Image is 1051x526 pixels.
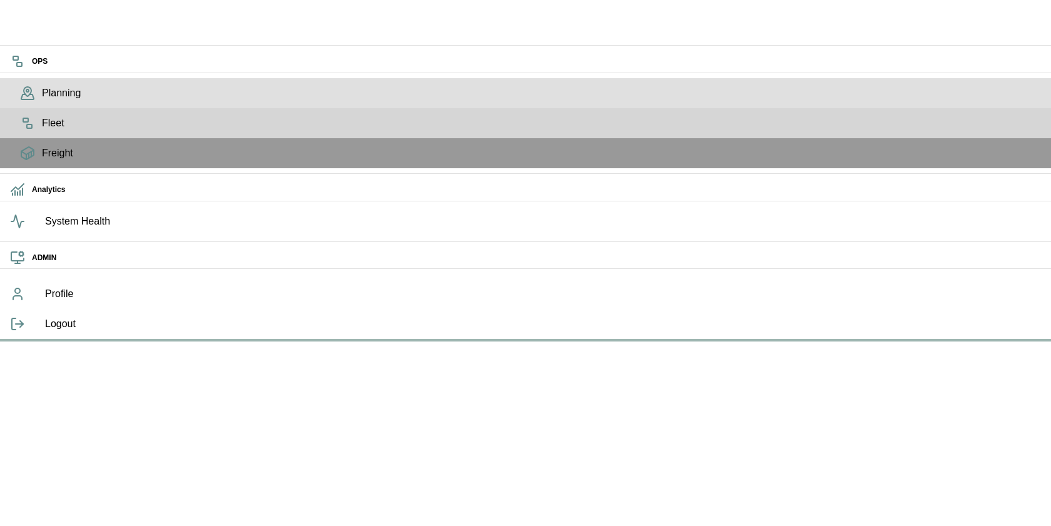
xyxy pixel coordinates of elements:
span: Planning [42,86,1041,101]
span: Fleet [42,116,1041,131]
span: Profile [45,286,1041,301]
h6: Analytics [32,184,1041,196]
span: System Health [45,214,1041,229]
h6: OPS [32,56,1041,68]
h6: ADMIN [32,252,1041,264]
span: Logout [45,316,1041,331]
span: Freight [42,146,1041,161]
